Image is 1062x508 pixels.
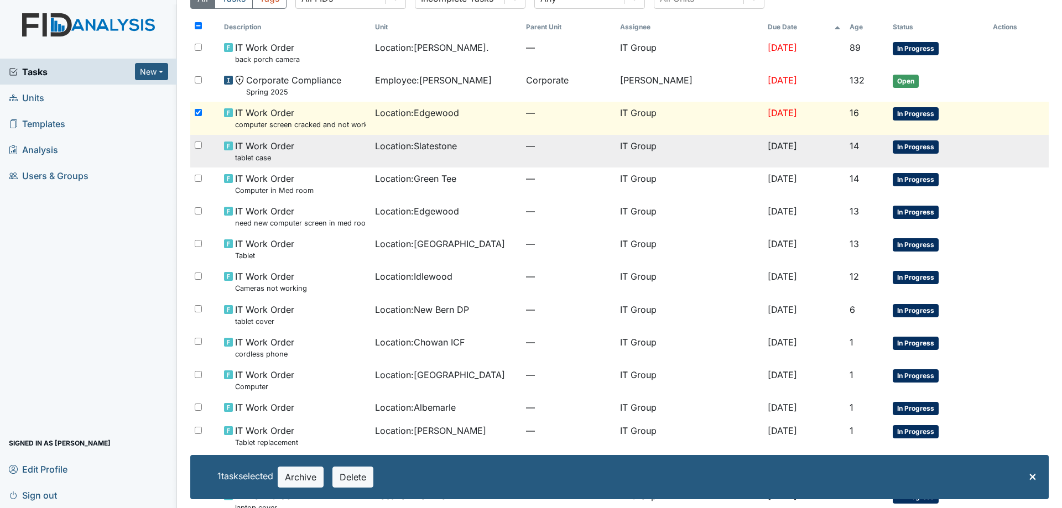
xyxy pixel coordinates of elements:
td: IT Group [616,167,764,200]
td: IT Group [616,102,764,134]
td: IT Group [616,420,764,452]
td: IT Group [616,331,764,364]
small: Spring 2025 [246,87,341,97]
span: — [526,237,611,250]
span: [DATE] [768,337,797,348]
span: [DATE] [768,402,797,413]
td: IT Group [616,265,764,298]
span: — [526,270,611,283]
span: [DATE] [768,140,797,151]
span: IT Work Order Computer [235,368,294,392]
small: need new computer screen in med room broken dont work [235,218,366,228]
span: Sign out [9,486,57,504]
small: computer screen cracked and not working need new one [235,119,366,130]
span: IT Work Order computer screen cracked and not working need new one [235,106,366,130]
span: Location : Edgewood [375,205,459,218]
span: 1 [850,369,853,380]
span: IT Work Order Tablet [235,237,294,261]
th: Toggle SortBy [220,18,371,36]
span: 1 task selected [217,470,273,481]
td: IT Group [616,200,764,233]
span: 12 [850,271,859,282]
span: In Progress [893,337,939,350]
small: cordless phone [235,349,294,359]
span: [DATE] [768,206,797,217]
span: — [526,106,611,119]
span: — [526,172,611,185]
span: In Progress [893,140,939,154]
span: In Progress [893,42,939,55]
span: 13 [850,206,859,217]
small: Computer [235,381,294,392]
span: Signed in as [PERSON_NAME] [9,434,111,452]
span: Corporate Compliance Spring 2025 [246,74,341,97]
span: In Progress [893,107,939,121]
span: — [526,424,611,437]
span: IT Work Order tablet case [235,139,294,163]
span: IT Work Order back porch camera [235,41,300,65]
span: IT Work Order [235,401,294,414]
button: Archive [278,467,324,488]
small: Tablet replacement [235,437,298,448]
td: IT Group [616,452,764,485]
span: IT Work Order Cameras not working [235,270,307,294]
span: [DATE] [768,42,797,53]
span: 1 [850,425,853,436]
span: — [526,401,611,414]
span: — [526,303,611,316]
span: Edit Profile [9,460,67,478]
span: Location : New Bern DP [375,303,469,316]
span: In Progress [893,425,939,438]
button: New [135,63,168,80]
span: Location : [PERSON_NAME] [375,424,486,437]
span: [DATE] [768,173,797,184]
span: 89 [850,42,861,53]
span: In Progress [893,173,939,186]
th: Toggle SortBy [845,18,888,36]
td: IT Group [616,364,764,396]
small: Tablet [235,250,294,261]
td: IT Group [616,135,764,167]
td: IT Group [616,298,764,331]
span: 1 [850,337,853,348]
span: Open [893,75,919,88]
span: IT Work Order Tablet replacement [235,424,298,448]
small: back porch camera [235,54,300,65]
span: 14 [850,173,859,184]
span: Location : Slatestone [375,139,457,153]
input: Toggle All Rows Selected [195,22,202,29]
span: 6 [850,304,855,315]
span: In Progress [893,402,939,415]
span: Location : [GEOGRAPHIC_DATA] [375,368,505,381]
span: Location : [GEOGRAPHIC_DATA] [375,237,505,250]
span: In Progress [893,304,939,317]
span: Location : Idlewood [375,270,452,283]
span: — [526,41,611,54]
span: 13 [850,238,859,249]
span: — [526,368,611,381]
small: Cameras not working [235,283,307,294]
span: In Progress [893,271,939,284]
td: IT Group [616,36,764,69]
span: — [526,205,611,218]
span: Corporate [526,74,569,87]
th: Toggle SortBy [522,18,615,36]
span: Location : Albemarle [375,401,456,414]
span: [DATE] [768,425,797,436]
button: Delete [332,467,373,488]
span: 132 [850,75,865,86]
span: Units [9,89,44,106]
small: Computer in Med room [235,185,314,196]
span: IT Work Order Computer in Med room [235,172,314,196]
span: 16 [850,107,859,118]
span: [DATE] [768,369,797,380]
span: Users & Groups [9,167,88,184]
span: Location : Green Tee [375,172,456,185]
span: 14 [850,140,859,151]
span: Location : Edgewood [375,106,459,119]
td: IT Group [616,233,764,265]
td: [PERSON_NAME] [616,69,764,102]
span: Location : Chowan ICF [375,336,465,349]
span: [DATE] [768,107,797,118]
span: IT Work Order cordless phone [235,336,294,359]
